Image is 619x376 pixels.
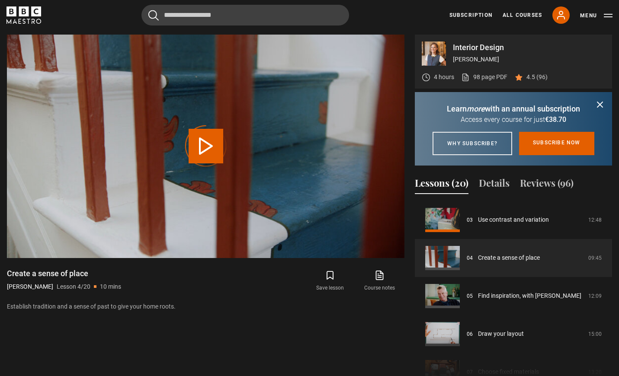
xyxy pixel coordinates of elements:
svg: BBC Maestro [6,6,41,24]
a: Why subscribe? [433,132,512,155]
a: Subscribe now [519,132,594,155]
video-js: Video Player [7,35,404,258]
a: Draw your layout [478,329,524,338]
p: [PERSON_NAME] [453,55,605,64]
button: Reviews (96) [520,176,574,194]
p: Establish tradition and a sense of past to give your home roots. [7,302,404,311]
span: €38.70 [545,115,566,124]
button: Save lesson [305,268,355,293]
button: Submit the search query [148,10,159,21]
p: Learn with an annual subscription [425,103,602,115]
a: Use contrast and variation [478,215,549,224]
i: more [467,104,485,113]
p: Lesson 4/20 [57,282,90,291]
p: Interior Design [453,44,605,51]
input: Search [141,5,349,25]
p: Access every course for just [425,115,602,125]
p: 10 mins [100,282,121,291]
a: All Courses [503,11,542,19]
a: Find inspiration, with [PERSON_NAME] [478,291,581,300]
button: Toggle navigation [580,11,613,20]
p: 4 hours [434,73,454,82]
p: [PERSON_NAME] [7,282,53,291]
a: Create a sense of place [478,253,540,262]
button: Details [479,176,510,194]
button: Lessons (20) [415,176,468,194]
a: 98 page PDF [461,73,507,82]
p: 4.5 (96) [526,73,548,82]
a: Course notes [355,268,404,293]
a: Subscription [449,11,492,19]
h1: Create a sense of place [7,268,121,279]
